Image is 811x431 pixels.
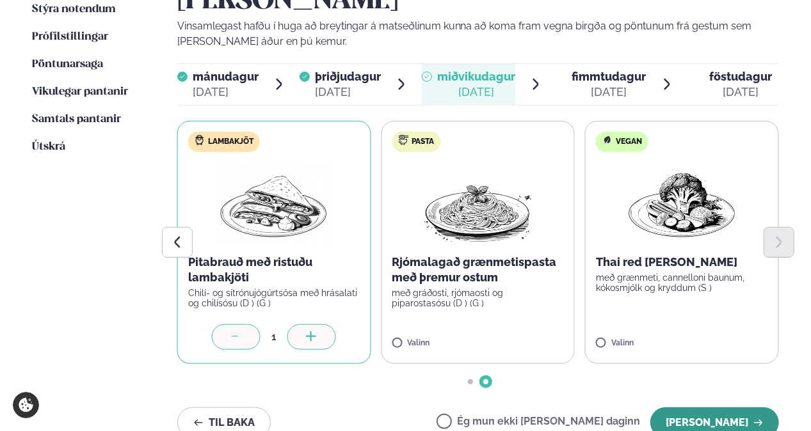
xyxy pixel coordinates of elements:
[315,84,381,100] div: [DATE]
[32,114,121,125] span: Samtals pantanir
[392,255,564,285] p: Rjómalagað grænmetispasta með þremur ostum
[596,255,768,270] p: Thai red [PERSON_NAME]
[32,59,103,70] span: Pöntunarsaga
[412,137,434,147] span: Pasta
[32,31,108,42] span: Prófílstillingar
[315,70,381,83] span: þriðjudagur
[437,84,515,100] div: [DATE]
[602,135,613,145] img: Vegan.svg
[32,4,116,15] span: Stýra notendum
[32,29,108,45] a: Prófílstillingar
[710,84,773,100] div: [DATE]
[422,162,534,244] img: Spagetti.png
[32,2,116,17] a: Stýra notendum
[764,227,794,258] button: Next slide
[625,162,738,244] img: Vegan.png
[193,70,259,83] span: mánudagur
[437,70,515,83] span: miðvikudagur
[13,392,39,418] a: Cookie settings
[616,137,642,147] span: Vegan
[177,19,780,49] p: Vinsamlegast hafðu í huga að breytingar á matseðlinum kunna að koma fram vegna birgða og pöntunum...
[261,329,287,344] div: 1
[162,227,193,258] button: Previous slide
[218,162,330,244] img: Quesadilla.png
[468,379,473,384] span: Go to slide 1
[32,112,121,127] a: Samtals pantanir
[596,272,768,293] p: með grænmeti, cannelloni baunum, kókosmjólk og kryddum (S )
[398,135,408,145] img: pasta.svg
[483,379,488,384] span: Go to slide 2
[188,288,360,308] p: Chilí- og sítrónujógúrtsósa með hrásalati og chilísósu (D ) (G )
[572,84,646,100] div: [DATE]
[195,135,205,145] img: Lamb.svg
[32,86,128,97] span: Vikulegar pantanir
[572,70,646,83] span: fimmtudagur
[208,137,253,147] span: Lambakjöt
[32,141,65,152] span: Útskrá
[392,288,564,308] p: með gráðosti, rjómaosti og piparostasósu (D ) (G )
[32,139,65,155] a: Útskrá
[710,70,773,83] span: föstudagur
[32,84,128,100] a: Vikulegar pantanir
[188,255,360,285] p: Pitabrauð með ristuðu lambakjöti
[193,84,259,100] div: [DATE]
[32,57,103,72] a: Pöntunarsaga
